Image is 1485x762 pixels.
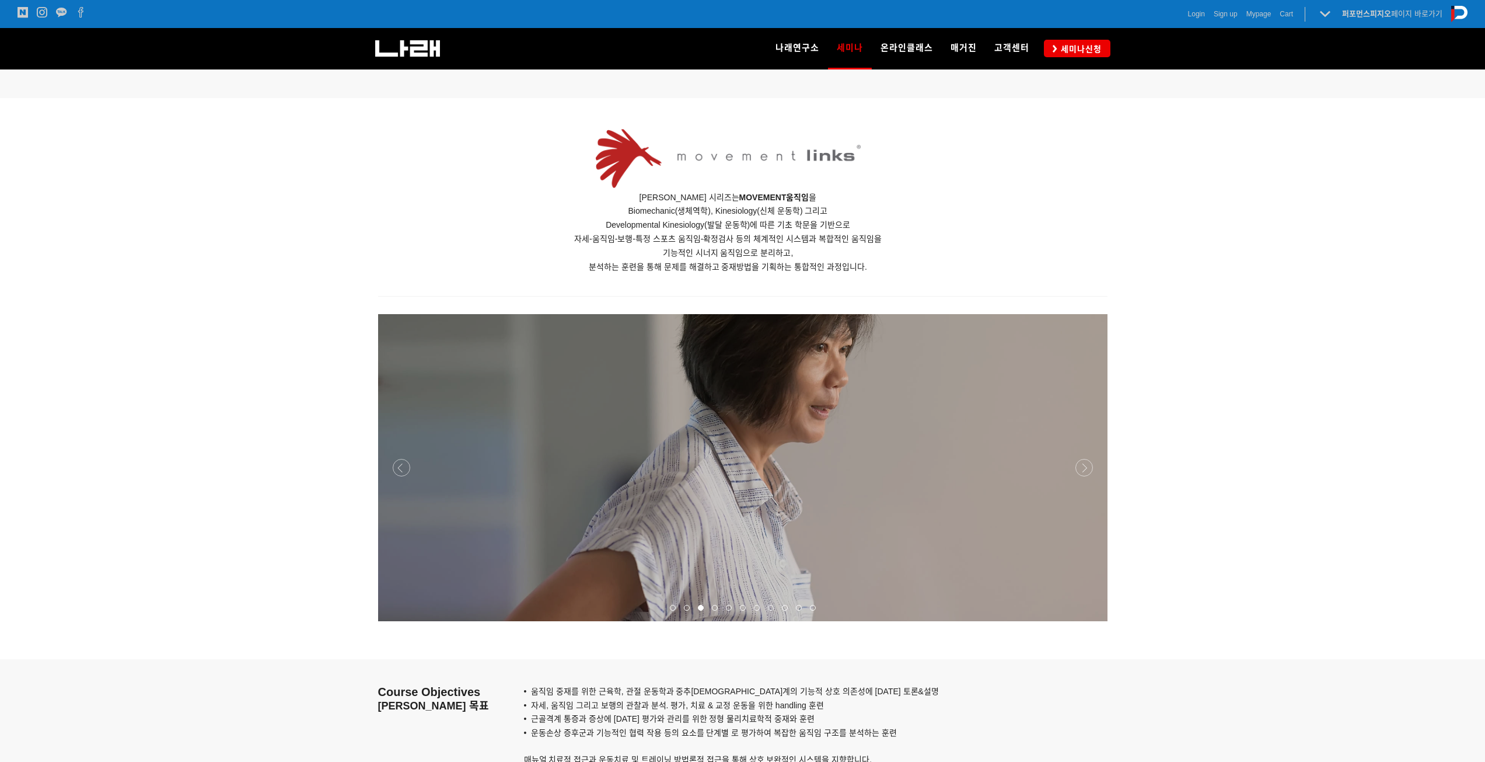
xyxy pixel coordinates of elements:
[767,28,828,69] a: 나래연구소
[1342,9,1442,18] a: 퍼포먼스피지오페이지 바로가기
[994,43,1029,53] span: 고객센터
[880,43,933,53] span: 온라인클래스
[986,28,1038,69] a: 고객센터
[596,129,861,187] img: 5cb64c9483fa4.png
[524,728,897,737] span: • 운동손상 증후군과 기능적인 협력 작용 등의 요소를 단계별 로 평가하여 복잡한 움직임 구조를 분석하는 훈련
[872,28,942,69] a: 온라인클래스
[837,39,863,57] span: 세미나
[378,700,489,712] span: [PERSON_NAME] 목표
[606,220,850,229] span: Developmental Kinesiology(발달 운동학)에 따른 기초 학문을 기반으로
[640,193,817,202] span: [PERSON_NAME] 시리즈는 을
[828,28,872,69] a: 세미나
[1057,43,1102,55] span: 세미나신청
[739,193,787,202] strong: MOVEMENT
[663,248,794,258] span: 기능적인 시너지 움직임으로 분리하고,
[378,686,481,698] span: Course Objectives
[951,43,977,53] span: 매거진
[1342,9,1391,18] strong: 퍼포먼스피지오
[1246,8,1271,20] a: Mypage
[786,193,809,202] strong: 움직임
[524,687,939,696] span: • 움직임 중재를 위한 근육학, 관절 운동학과 중추[DEMOGRAPHIC_DATA]계의 기능적 상호 의존성에 [DATE] 토론&설명
[574,234,882,243] span: 자세-움직임-보행-특정 스포츠 움직임-확정검사 등의 체계적인 시스템과 복합적인 움직임을
[775,43,819,53] span: 나래연구소
[524,701,824,710] span: • 자세, 움직임 그리고 보행의 관찰과 분석. 평가, 치료 & 교정 운동을 위한 handling 훈련
[628,206,828,215] span: Biomechanic(생체역학), Kinesiology(신체 운동학) 그리고
[1188,8,1205,20] a: Login
[1044,40,1110,57] a: 세미나신청
[1214,8,1238,20] a: Sign up
[524,714,815,723] span: • 근골격계 통증과 증상에 [DATE] 평가와 관리를 위한 정형 물리치료학적 중재와 훈련
[1280,8,1293,20] a: Cart
[589,262,867,272] span: 분석하는 훈련을 통해 문제를 해결하고 중재방법을 기획하는 통합적인 과정입니다.
[942,28,986,69] a: 매거진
